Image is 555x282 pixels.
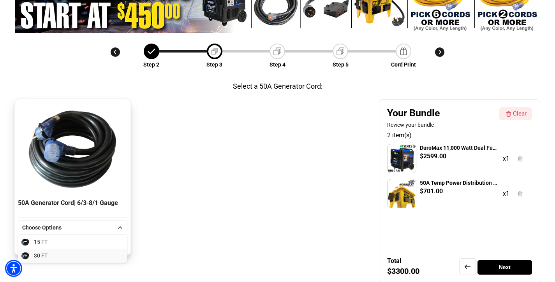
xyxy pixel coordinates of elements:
span: | 6/3-8/1 Gauge [74,199,118,207]
p: Step 5 [333,61,349,69]
p: Cord Print [391,61,416,69]
div: 2 item(s) [387,131,532,140]
span: 15 FT [34,238,48,246]
div: 50A Temp Power Distribution Hornet Box [420,179,499,187]
span: 30 FT [34,252,48,260]
div: x1 [503,189,509,198]
img: DuroMax 11,000 Watt Dual Fuel Inverter [388,144,416,173]
div: x1 [503,154,509,163]
div: $2599.00 [420,152,446,161]
div: Review your bundle [387,121,496,129]
div: Select a 50A Generator Cord: [233,81,322,91]
div: Clear [513,109,527,118]
div: Your Bundle [387,107,496,119]
div: $701.00 [420,187,443,196]
div: $3300.00 [387,268,419,275]
div: DuroMax 11,000 Watt Dual Fuel Inverter [420,144,499,152]
div: Choose Options [22,224,113,232]
div: 50A Generator Cord [18,199,127,217]
p: Step 2 [143,61,159,69]
div: Total [387,257,401,264]
p: Step 3 [206,61,222,69]
img: 50A Temp Power Distribution Hornet Box [388,179,416,208]
div: Next [477,260,532,275]
div: Accessibility Menu [5,260,22,277]
p: Step 4 [270,61,285,69]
